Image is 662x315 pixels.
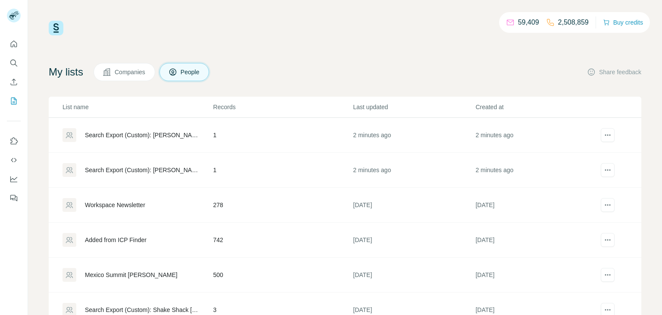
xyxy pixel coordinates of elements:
button: actions [601,233,615,247]
td: 2 minutes ago [475,153,597,188]
button: Enrich CSV [7,74,21,90]
td: [DATE] [353,188,475,223]
div: Added from ICP Finder [85,236,147,244]
button: Feedback [7,190,21,206]
p: List name [62,103,212,111]
td: [DATE] [353,223,475,258]
td: [DATE] [475,188,597,223]
td: 1 [213,118,353,153]
div: Search Export (Custom): [PERSON_NAME] - [DATE] 21:38 [85,166,199,174]
td: 500 [213,258,353,293]
td: 2 minutes ago [353,118,475,153]
td: [DATE] [475,258,597,293]
td: 2 minutes ago [475,118,597,153]
td: [DATE] [353,258,475,293]
button: Use Surfe API [7,152,21,168]
h4: My lists [49,65,83,79]
button: Share feedback [587,68,641,76]
span: Companies [115,68,146,76]
div: Mexico Summit [PERSON_NAME] [85,271,178,279]
div: Search Export (Custom): Shake Shack [GEOGRAPHIC_DATA] - [DATE] 13:42 [85,306,199,314]
button: actions [601,128,615,142]
td: 2 minutes ago [353,153,475,188]
td: 278 [213,188,353,223]
p: 2,508,859 [558,17,589,28]
td: 1 [213,153,353,188]
img: Surfe Logo [49,21,63,35]
button: Search [7,55,21,71]
button: Quick start [7,36,21,52]
button: Buy credits [603,16,643,28]
button: actions [601,198,615,212]
span: People [181,68,200,76]
td: 742 [213,223,353,258]
button: actions [601,268,615,282]
p: Last updated [353,103,475,111]
td: [DATE] [475,223,597,258]
button: Use Surfe on LinkedIn [7,133,21,149]
div: Workspace Newsletter [85,201,145,209]
div: Search Export (Custom): [PERSON_NAME] - [DATE] 21:38 [85,131,199,139]
button: My lists [7,93,21,109]
p: 59,409 [518,17,539,28]
p: Records [213,103,353,111]
button: actions [601,163,615,177]
button: Dashboard [7,171,21,187]
p: Created at [475,103,597,111]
